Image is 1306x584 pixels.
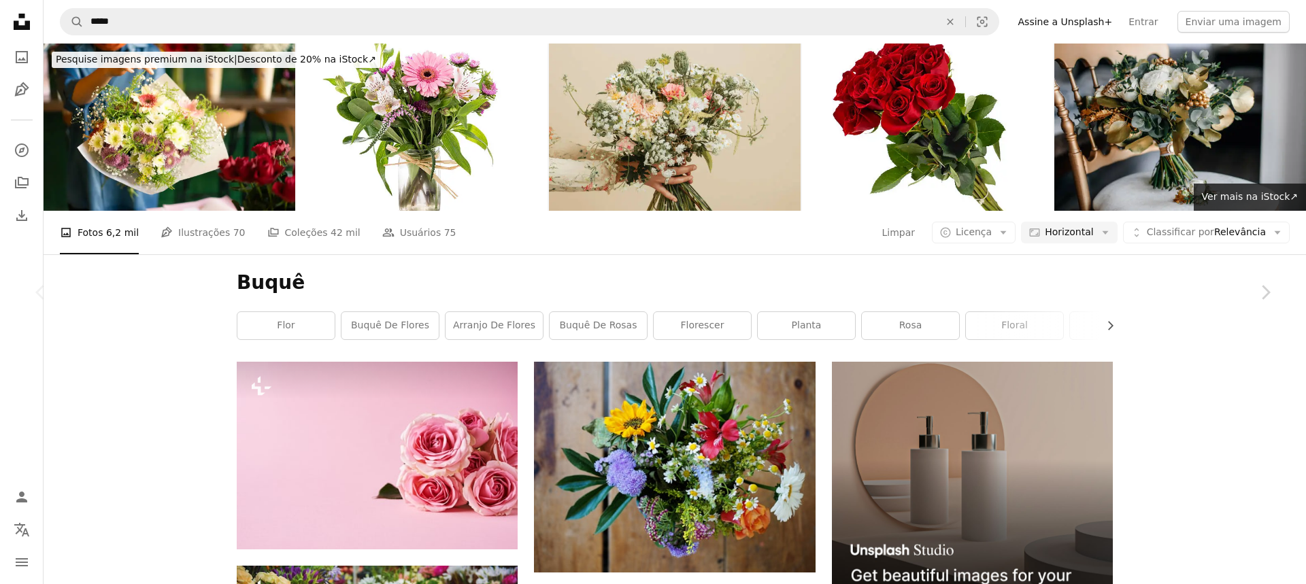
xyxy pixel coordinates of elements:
a: um buquê de rosas cor-de-rosa em um fundo rosa [237,449,518,462]
h1: Buquê [237,271,1113,295]
a: buquê de flores [341,312,439,339]
button: Licença [932,222,1016,243]
img: flores de cores variadas na madeira marrom [534,362,815,572]
span: 75 [444,225,456,240]
img: Woman's hand preparing bouquet in flower shop [44,44,295,211]
button: Limpar [935,9,965,35]
a: planta [758,312,855,339]
span: Classificar por [1147,226,1214,237]
span: Desconto de 20% na iStock ↗ [56,54,376,65]
button: Enviar uma imagem [1177,11,1290,33]
a: buquê de rosas [550,312,647,339]
span: Pesquise imagens premium na iStock | [56,54,237,65]
a: Assine a Unsplash+ [1010,11,1121,33]
a: Entrar [1120,11,1166,33]
a: florescer [654,312,751,339]
img: Doze Rosas [802,44,1054,211]
a: Pesquise imagens premium na iStock|Desconto de 20% na iStock↗ [44,44,388,76]
a: Coleções 42 mil [267,211,361,254]
a: Usuários 75 [382,211,456,254]
button: Pesquisa visual [966,9,999,35]
form: Pesquise conteúdo visual em todo o site [60,8,999,35]
a: Coleções [8,169,35,196]
img: Decoração de local de casamento com tecidos rosa e flores frescas. Capas de cadeira brancas [1054,44,1306,211]
a: Próximo [1224,227,1306,358]
span: Horizontal [1045,226,1093,239]
a: Histórico de downloads [8,202,35,229]
a: Ilustrações 70 [161,211,245,254]
img: Flores em Vase- imagem Stock [297,44,548,211]
img: Mulher segurando buquê de flores estúdio tiro pastel [549,44,801,211]
a: Ver mais na iStock↗ [1194,184,1306,211]
button: rolar lista para a direita [1098,312,1113,339]
a: Fotos [8,44,35,71]
a: arranjo de flores [446,312,543,339]
button: Horizontal [1021,222,1117,243]
img: um buquê de rosas cor-de-rosa em um fundo rosa [237,362,518,549]
button: Idioma [8,516,35,543]
span: Relevância [1147,226,1266,239]
button: Classificar porRelevância [1123,222,1290,243]
a: Entrar / Cadastrar-se [8,483,35,511]
a: flores de cores variadas na madeira marrom [534,461,815,473]
a: Ilustrações [8,76,35,103]
a: floral [966,312,1063,339]
button: Pesquise na Unsplash [61,9,84,35]
span: Ver mais na iStock ↗ [1202,191,1298,202]
button: Limpar [881,222,916,243]
a: flor [237,312,335,339]
a: rosa [862,312,959,339]
span: 42 mil [331,225,361,240]
span: 70 [233,225,246,240]
button: Menu [8,549,35,576]
span: Licença [956,226,992,237]
a: Explorar [8,137,35,164]
a: flora [1070,312,1167,339]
